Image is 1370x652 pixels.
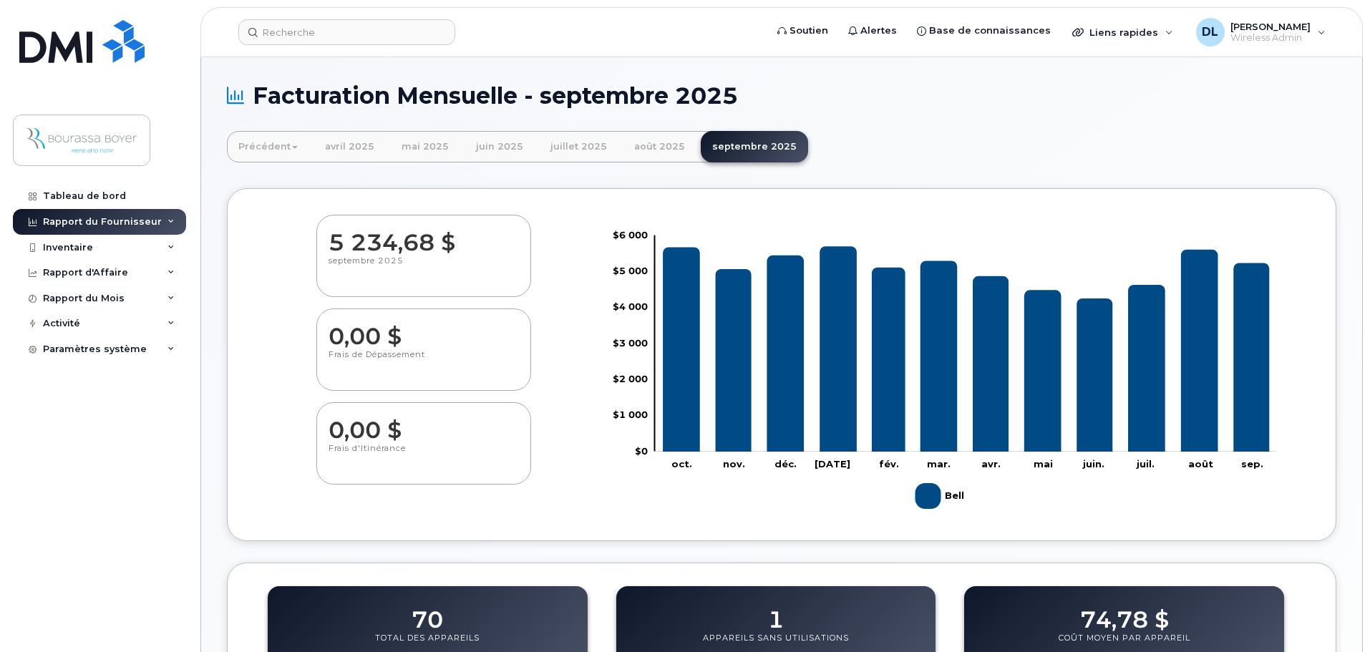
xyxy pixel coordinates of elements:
dd: 70 [412,593,443,633]
tspan: [DATE] [815,457,850,469]
tspan: $0 [635,444,648,456]
p: septembre 2025 [329,256,519,281]
dd: 0,00 $ [329,403,519,443]
tspan: nov. [723,457,745,469]
p: Frais d'Itinérance [329,443,519,469]
tspan: $6 000 [613,228,648,240]
h1: Facturation Mensuelle - septembre 2025 [227,83,1336,108]
a: Précédent [227,131,309,162]
tspan: mar. [927,457,951,469]
tspan: $5 000 [613,265,648,276]
tspan: fév. [879,457,899,469]
g: Graphique [613,228,1277,514]
g: Légende [915,477,968,515]
a: avril 2025 [314,131,386,162]
g: Bell [915,477,968,515]
tspan: juil. [1136,457,1155,469]
dd: 1 [768,593,784,633]
p: Frais de Dépassement [329,349,519,375]
a: août 2025 [623,131,696,162]
tspan: oct. [671,457,692,469]
dd: 74,78 $ [1080,593,1169,633]
tspan: mai [1034,457,1053,469]
a: mai 2025 [390,131,460,162]
a: juillet 2025 [539,131,618,162]
tspan: $3 000 [613,336,648,348]
tspan: déc. [774,457,797,469]
a: septembre 2025 [701,131,808,162]
tspan: $2 000 [613,373,648,384]
tspan: $4 000 [613,301,648,312]
tspan: sep. [1241,457,1263,469]
dd: 5 234,68 $ [329,215,519,256]
a: juin 2025 [465,131,535,162]
g: Bell [663,246,1269,452]
tspan: avr. [981,457,1001,469]
tspan: $1 000 [613,409,648,420]
tspan: juin. [1082,457,1104,469]
tspan: août [1188,457,1213,469]
dd: 0,00 $ [329,309,519,349]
